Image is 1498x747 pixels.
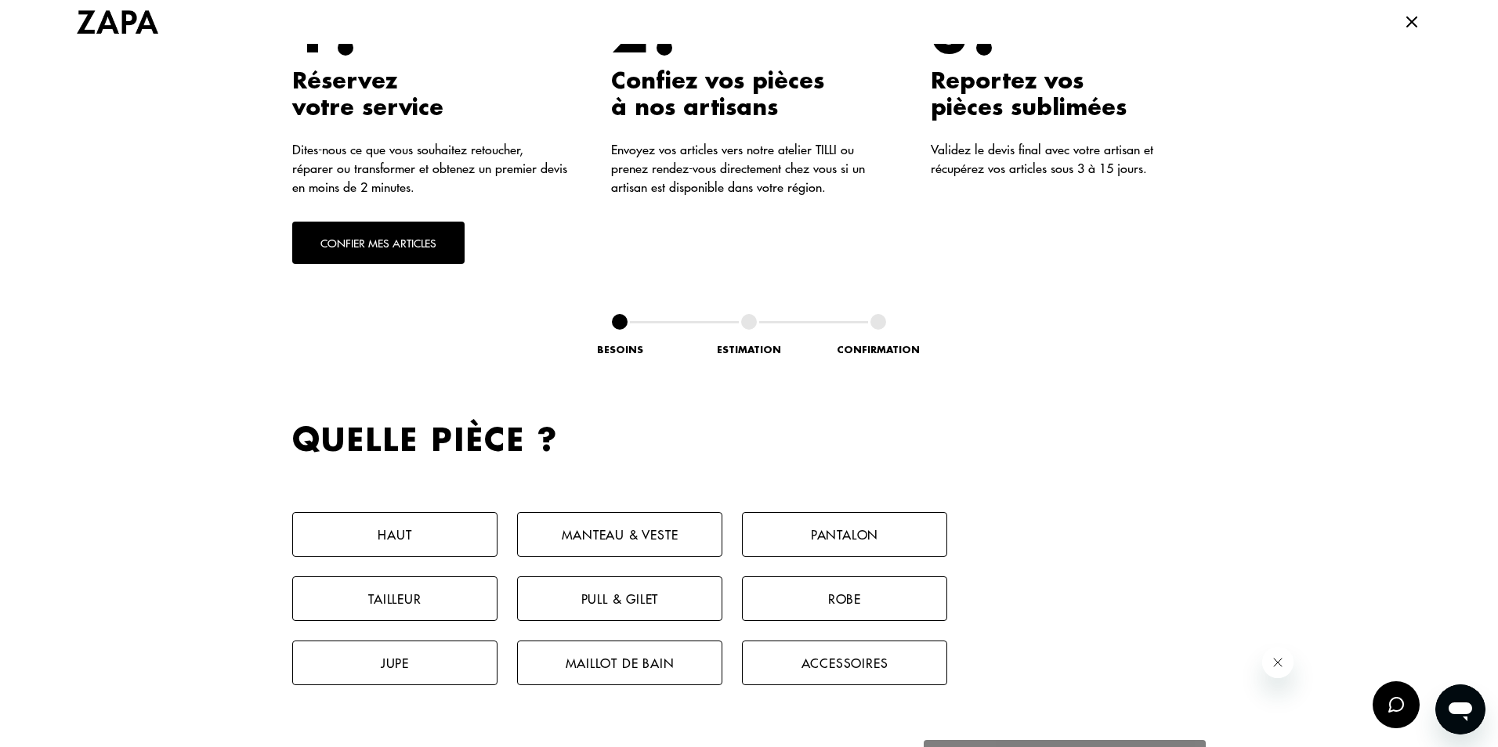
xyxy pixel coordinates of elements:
iframe: Button to launch messaging window [1435,684,1485,734]
iframe: Close message [1262,647,1294,678]
button: Haut [292,512,498,557]
h2: Quelle pièce ? [292,420,1206,462]
button: Manteau & Veste [517,512,722,557]
button: Pantalon [742,512,947,557]
span: Bonjour. Vous avez besoin d’aide ? [9,11,199,23]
